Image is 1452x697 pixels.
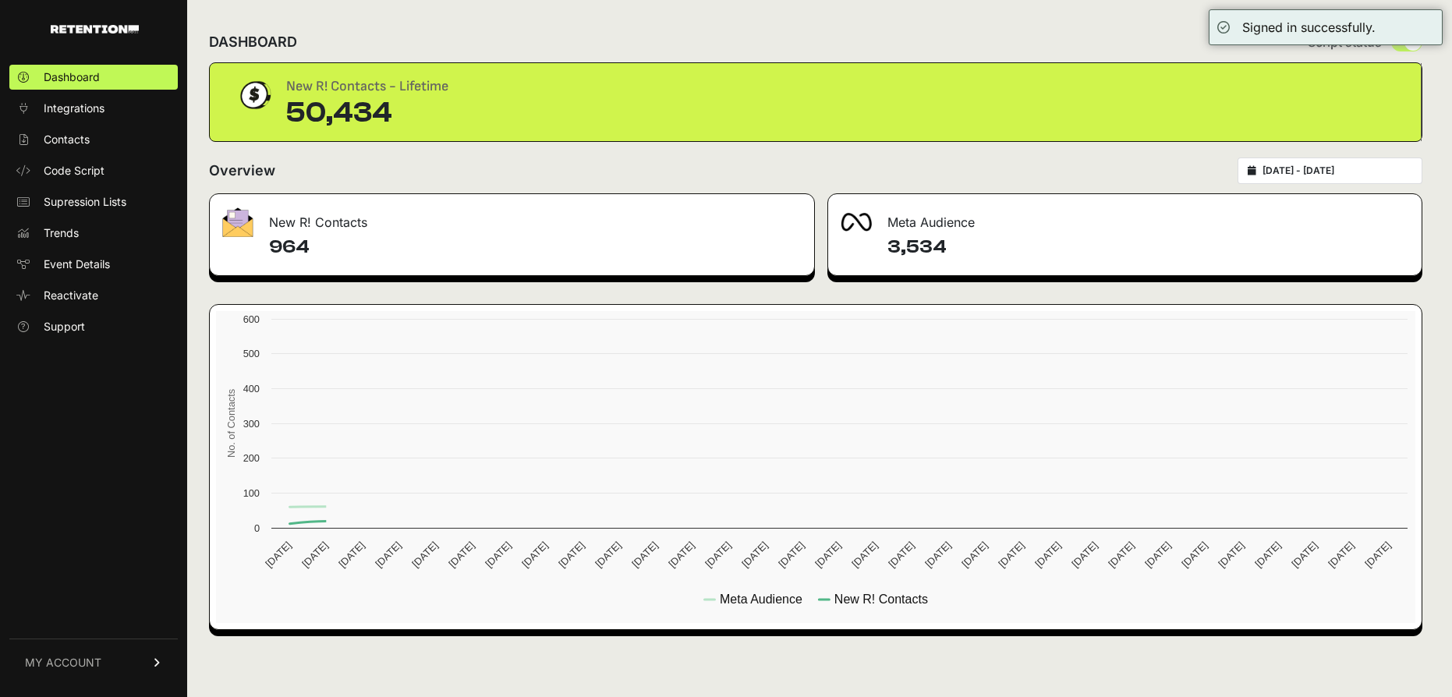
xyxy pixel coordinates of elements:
[225,389,237,458] text: No. of Contacts
[336,540,367,570] text: [DATE]
[222,207,253,237] img: fa-envelope-19ae18322b30453b285274b1b8af3d052b27d846a4fbe8435d1a52b978f639a2.png
[886,540,916,570] text: [DATE]
[887,235,1409,260] h4: 3,534
[243,452,260,464] text: 200
[263,540,293,570] text: [DATE]
[44,288,98,303] span: Reactivate
[243,348,260,359] text: 500
[593,540,623,570] text: [DATE]
[235,76,274,115] img: dollar-coin-05c43ed7efb7bc0c12610022525b4bbbb207c7efeef5aecc26f025e68dcafac9.png
[9,189,178,214] a: Supression Lists
[44,257,110,272] span: Event Details
[243,418,260,430] text: 300
[44,319,85,334] span: Support
[1326,540,1356,570] text: [DATE]
[720,593,802,606] text: Meta Audience
[1179,540,1209,570] text: [DATE]
[9,65,178,90] a: Dashboard
[299,540,330,570] text: [DATE]
[210,194,814,241] div: New R! Contacts
[243,383,260,394] text: 400
[51,25,139,34] img: Retention.com
[9,639,178,686] a: MY ACCOUNT
[9,252,178,277] a: Event Details
[1289,540,1319,570] text: [DATE]
[44,225,79,241] span: Trends
[923,540,953,570] text: [DATE]
[44,101,104,116] span: Integrations
[209,160,275,182] h2: Overview
[243,313,260,325] text: 600
[1032,540,1063,570] text: [DATE]
[834,593,928,606] text: New R! Contacts
[1142,540,1173,570] text: [DATE]
[44,163,104,179] span: Code Script
[813,540,843,570] text: [DATE]
[286,76,448,97] div: New R! Contacts - Lifetime
[666,540,696,570] text: [DATE]
[996,540,1026,570] text: [DATE]
[776,540,806,570] text: [DATE]
[556,540,586,570] text: [DATE]
[703,540,733,570] text: [DATE]
[9,127,178,152] a: Contacts
[959,540,990,570] text: [DATE]
[9,283,178,308] a: Reactivate
[286,97,448,129] div: 50,434
[828,194,1422,241] div: Meta Audience
[1069,540,1100,570] text: [DATE]
[1252,540,1283,570] text: [DATE]
[483,540,513,570] text: [DATE]
[44,69,100,85] span: Dashboard
[44,194,126,210] span: Supression Lists
[1106,540,1136,570] text: [DATE]
[519,540,550,570] text: [DATE]
[9,314,178,339] a: Support
[269,235,802,260] h4: 964
[1216,540,1246,570] text: [DATE]
[373,540,403,570] text: [DATE]
[254,522,260,534] text: 0
[409,540,440,570] text: [DATE]
[739,540,770,570] text: [DATE]
[849,540,880,570] text: [DATE]
[1362,540,1393,570] text: [DATE]
[629,540,660,570] text: [DATE]
[9,96,178,121] a: Integrations
[1242,18,1376,37] div: Signed in successfully.
[9,221,178,246] a: Trends
[446,540,476,570] text: [DATE]
[9,158,178,183] a: Code Script
[841,213,872,232] img: fa-meta-2f981b61bb99beabf952f7030308934f19ce035c18b003e963880cc3fabeebb7.png
[209,31,297,53] h2: DASHBOARD
[25,655,101,670] span: MY ACCOUNT
[44,132,90,147] span: Contacts
[243,487,260,499] text: 100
